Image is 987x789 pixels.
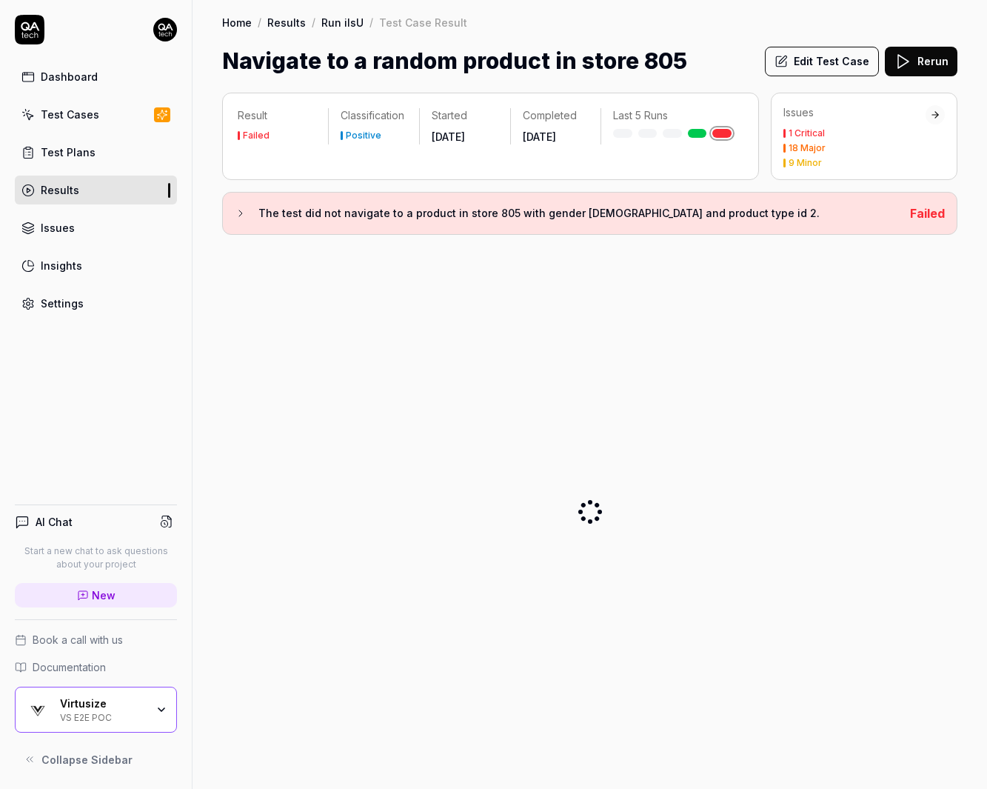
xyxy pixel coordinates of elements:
[15,213,177,242] a: Issues
[15,745,177,774] button: Collapse Sidebar
[312,15,315,30] div: /
[15,138,177,167] a: Test Plans
[765,47,879,76] button: Edit Test Case
[41,296,84,311] div: Settings
[523,108,589,123] p: Completed
[41,69,98,84] div: Dashboard
[222,15,252,30] a: Home
[346,131,381,140] div: Positive
[15,687,177,733] button: Virtusize LogoVirtusizeVS E2E POC
[41,220,75,236] div: Issues
[341,108,407,123] p: Classification
[15,632,177,647] a: Book a call with us
[783,105,926,120] div: Issues
[41,107,99,122] div: Test Cases
[258,15,261,30] div: /
[267,15,306,30] a: Results
[153,18,177,41] img: 7ccf6c19-61ad-4a6c-8811-018b02a1b829.jpg
[15,62,177,91] a: Dashboard
[379,15,467,30] div: Test Case Result
[92,587,116,603] span: New
[15,289,177,318] a: Settings
[243,131,270,140] div: Failed
[523,130,556,143] time: [DATE]
[321,15,364,30] a: Run ilsU
[33,632,123,647] span: Book a call with us
[33,659,106,675] span: Documentation
[60,697,146,710] div: Virtusize
[41,144,96,160] div: Test Plans
[15,100,177,129] a: Test Cases
[41,752,133,768] span: Collapse Sidebar
[36,514,73,530] h4: AI Chat
[60,710,146,722] div: VS E2E POC
[15,176,177,204] a: Results
[222,44,687,78] h1: Navigate to a random product in store 805
[41,258,82,273] div: Insights
[432,108,498,123] p: Started
[613,108,732,123] p: Last 5 Runs
[15,583,177,607] a: New
[910,206,945,221] span: Failed
[369,15,373,30] div: /
[258,204,898,222] h3: The test did not navigate to a product in store 805 with gender [DEMOGRAPHIC_DATA] and product ty...
[238,108,316,123] p: Result
[15,545,177,571] p: Start a new chat to ask questions about your project
[41,182,79,198] div: Results
[885,47,957,76] button: Rerun
[15,251,177,280] a: Insights
[789,129,825,138] div: 1 Critical
[432,130,465,143] time: [DATE]
[789,144,826,153] div: 18 Major
[235,204,898,222] button: The test did not navigate to a product in store 805 with gender [DEMOGRAPHIC_DATA] and product ty...
[24,696,51,723] img: Virtusize Logo
[15,659,177,675] a: Documentation
[789,159,822,167] div: 9 Minor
